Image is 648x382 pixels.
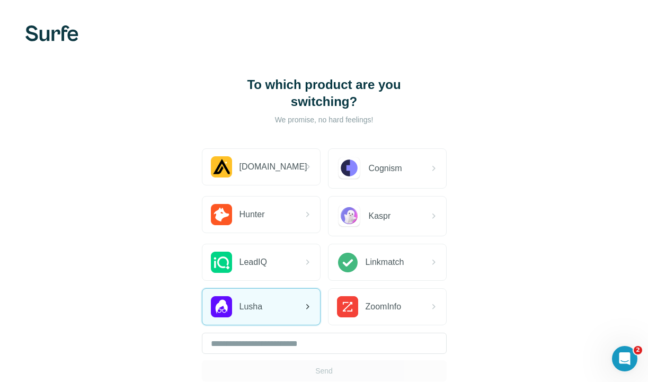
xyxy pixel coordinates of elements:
[337,252,358,273] img: Linkmatch Logo
[337,156,361,181] img: Cognism Logo
[239,300,263,313] span: Lusha
[211,296,232,317] img: Lusha Logo
[369,210,391,223] span: Kaspr
[634,346,642,354] span: 2
[211,156,232,177] img: Apollo.io Logo
[218,114,430,125] p: We promise, no hard feelings!
[366,256,404,269] span: Linkmatch
[239,256,267,269] span: LeadIQ
[612,346,637,371] iframe: Intercom live chat
[211,252,232,273] img: LeadIQ Logo
[239,161,307,173] span: [DOMAIN_NAME]
[239,208,265,221] span: Hunter
[211,204,232,225] img: Hunter.io Logo
[369,162,402,175] span: Cognism
[366,300,402,313] span: ZoomInfo
[218,76,430,110] h1: To which product are you switching?
[337,296,358,317] img: ZoomInfo Logo
[25,25,78,41] img: Surfe's logo
[337,204,361,228] img: Kaspr Logo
